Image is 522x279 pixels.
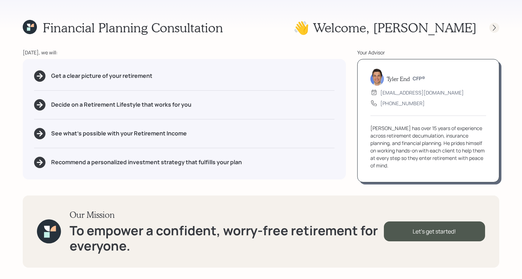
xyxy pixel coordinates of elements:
h5: Get a clear picture of your retirement [51,73,152,79]
div: [DATE], we will: [23,49,346,56]
div: [EMAIL_ADDRESS][DOMAIN_NAME] [380,89,464,96]
div: [PERSON_NAME] has over 15 years of experience across retirement decumulation, insurance planning,... [370,124,486,169]
h5: Decide on a Retirement Lifestyle that works for you [51,101,191,108]
div: Let's get started! [384,221,485,241]
h5: See what's possible with your Retirement Income [51,130,187,137]
h3: Our Mission [70,210,384,220]
h5: Tyler End [387,75,410,82]
h1: 👋 Welcome , [PERSON_NAME] [293,20,477,35]
h6: CFP® [413,76,425,82]
h1: To empower a confident, worry-free retirement for everyone. [70,223,384,253]
div: Your Advisor [357,49,499,56]
div: [PHONE_NUMBER] [380,100,425,107]
h5: Recommend a personalized investment strategy that fulfills your plan [51,159,242,166]
img: tyler-end-headshot.png [370,69,384,86]
h1: Financial Planning Consultation [43,20,223,35]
